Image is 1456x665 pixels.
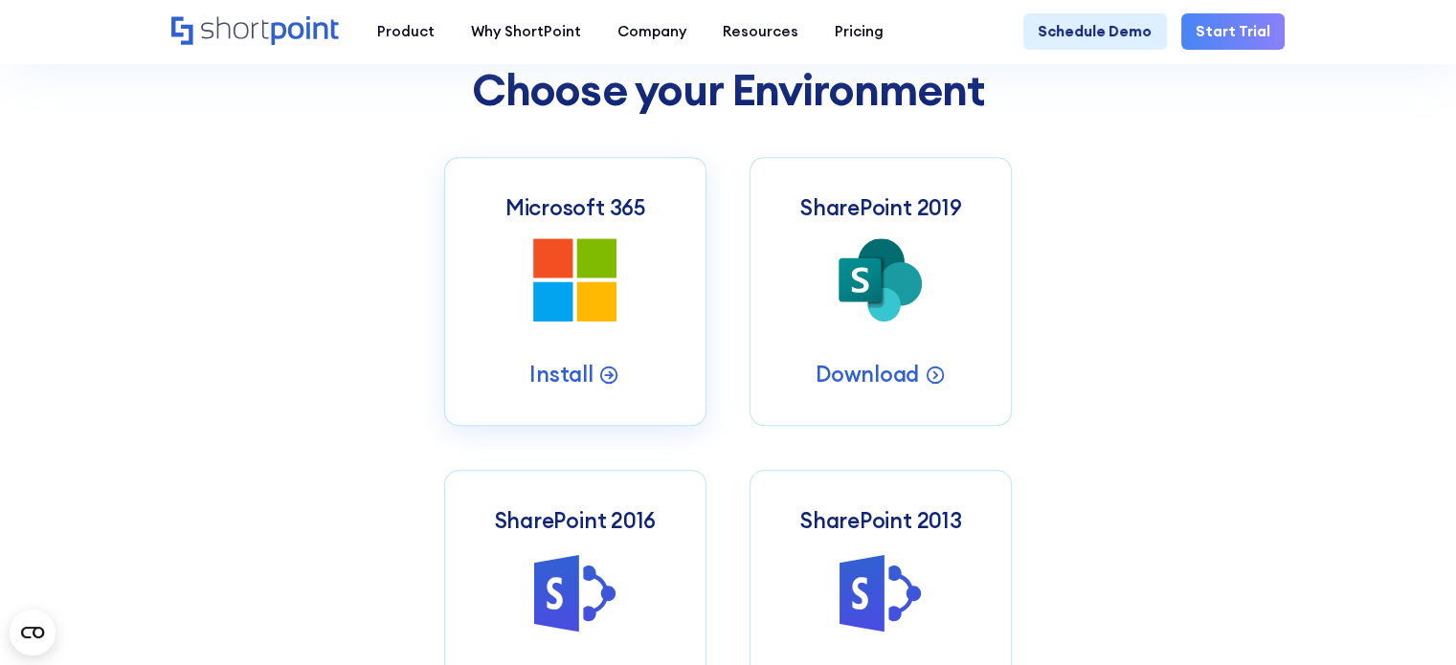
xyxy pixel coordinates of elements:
h3: SharePoint 2019 [800,194,962,220]
div: Resources [723,21,798,43]
div: Product [377,21,435,43]
div: Company [617,21,686,43]
a: Company [599,13,705,50]
p: Install [529,360,593,388]
a: Product [359,13,453,50]
a: Schedule Demo [1023,13,1166,50]
a: Start Trial [1181,13,1285,50]
div: Why ShortPoint [471,21,581,43]
a: Microsoft 365Install [444,157,706,426]
iframe: Chat Widget [1360,573,1456,665]
button: Open CMP widget [10,610,56,655]
h3: Microsoft 365 [505,194,645,220]
a: Resources [705,13,817,50]
h3: SharePoint 2013 [800,507,962,533]
h3: SharePoint 2016 [495,507,657,533]
a: Why ShortPoint [453,13,599,50]
a: SharePoint 2019Download [750,157,1012,426]
div: Pricing [835,21,884,43]
h2: Choose your Environment [444,65,1012,113]
a: Pricing [817,13,902,50]
a: Home [171,16,341,48]
p: Download [816,360,919,388]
